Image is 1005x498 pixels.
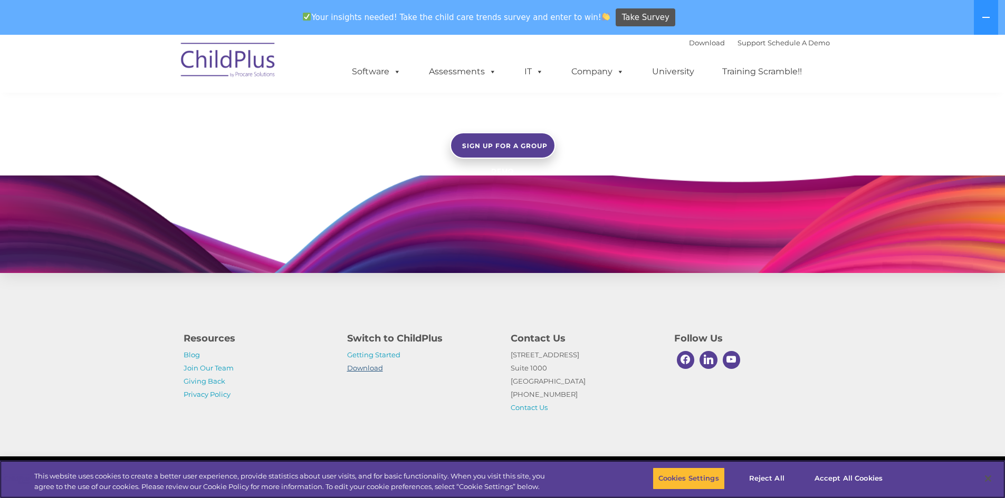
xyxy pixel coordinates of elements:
a: Contact Us [511,403,548,412]
p: [STREET_ADDRESS] Suite 1000 [GEOGRAPHIC_DATA] [PHONE_NUMBER] [511,348,658,414]
button: Accept All Cookies [809,467,888,490]
a: Youtube [720,348,743,372]
button: Close [977,467,1000,490]
a: Giving Back [184,377,225,385]
a: IT [514,61,554,82]
h4: Contact Us [511,331,658,346]
a: Linkedin [697,348,720,372]
button: Cookies Settings [653,467,725,490]
h4: Resources [184,331,331,346]
a: Software [341,61,411,82]
img: 👏 [602,13,610,21]
span: SIGN UP FOR A GROUP DEMO [462,142,548,175]
a: Download [689,38,725,47]
a: SIGN UP FOR A GROUP DEMO [450,132,556,159]
a: Training Scramble!! [712,61,812,82]
a: Facebook [674,348,697,372]
a: University [642,61,705,82]
a: Blog [184,350,200,359]
img: ChildPlus by Procare Solutions [176,35,281,88]
div: This website uses cookies to create a better user experience, provide statistics about user visit... [34,471,553,492]
a: Privacy Policy [184,390,231,398]
font: | [689,38,830,47]
span: Take Survey [622,8,669,27]
span: Your insights needed! Take the child care trends survey and enter to win! [299,7,615,27]
a: Download [347,364,383,372]
a: Assessments [418,61,507,82]
h4: Follow Us [674,331,822,346]
img: ✅ [303,13,311,21]
a: Schedule A Demo [768,38,830,47]
a: Support [738,38,765,47]
h4: Switch to ChildPlus [347,331,495,346]
a: Company [561,61,635,82]
a: Join Our Team [184,364,234,372]
a: Take Survey [616,8,675,27]
a: Getting Started [347,350,400,359]
button: Reject All [734,467,800,490]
